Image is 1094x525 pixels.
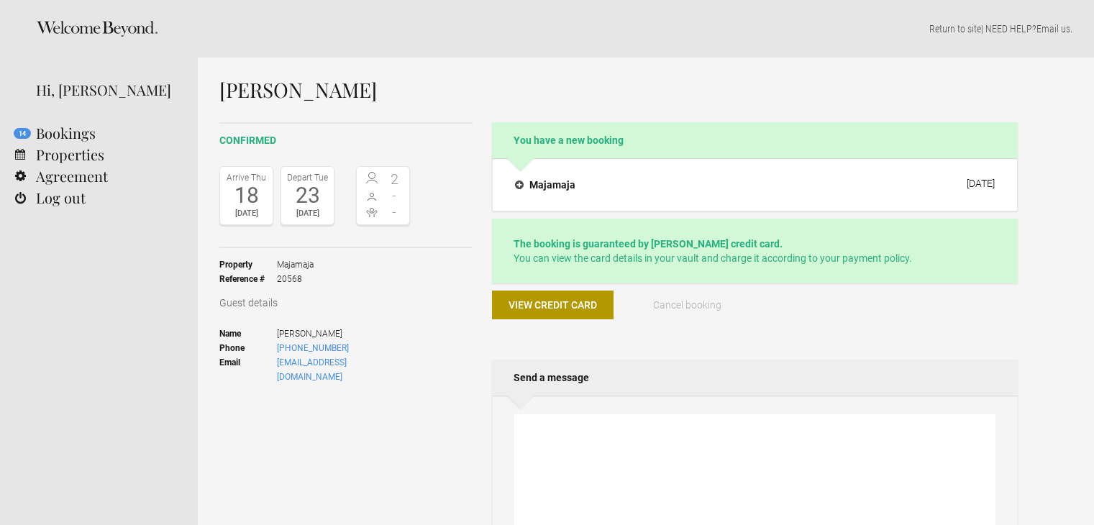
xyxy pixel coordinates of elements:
p: | NEED HELP? . [219,22,1072,36]
h2: Send a message [492,360,1018,396]
h2: confirmed [219,133,473,148]
span: 20568 [277,272,314,286]
p: You can view the card details in your vault and charge it according to your payment policy. [514,237,996,265]
h2: You have a new booking [492,122,1018,158]
a: [PHONE_NUMBER] [277,343,349,353]
strong: Email [219,355,277,384]
a: [EMAIL_ADDRESS][DOMAIN_NAME] [277,357,347,382]
strong: The booking is guaranteed by [PERSON_NAME] credit card. [514,238,783,250]
span: - [383,188,406,203]
span: - [383,205,406,219]
div: [DATE] [224,206,269,221]
span: 2 [383,172,406,186]
a: Email us [1036,23,1070,35]
span: [PERSON_NAME] [277,327,410,341]
div: 23 [285,185,330,206]
div: Arrive Thu [224,170,269,185]
div: [DATE] [967,178,995,189]
flynt-notification-badge: 14 [14,128,31,139]
strong: Phone [219,341,277,355]
span: Majamaja [277,257,314,272]
button: Majamaja [DATE] [503,170,1006,200]
div: Depart Tue [285,170,330,185]
h1: [PERSON_NAME] [219,79,1018,101]
a: Return to site [929,23,981,35]
span: View credit card [509,299,597,311]
h4: Majamaja [515,178,575,192]
h3: Guest details [219,296,473,310]
strong: Property [219,257,277,272]
div: [DATE] [285,206,330,221]
strong: Name [219,327,277,341]
button: Cancel booking [627,291,749,319]
div: 18 [224,185,269,206]
div: Hi, [PERSON_NAME] [36,79,176,101]
strong: Reference # [219,272,277,286]
button: View credit card [492,291,614,319]
span: Cancel booking [653,299,721,311]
